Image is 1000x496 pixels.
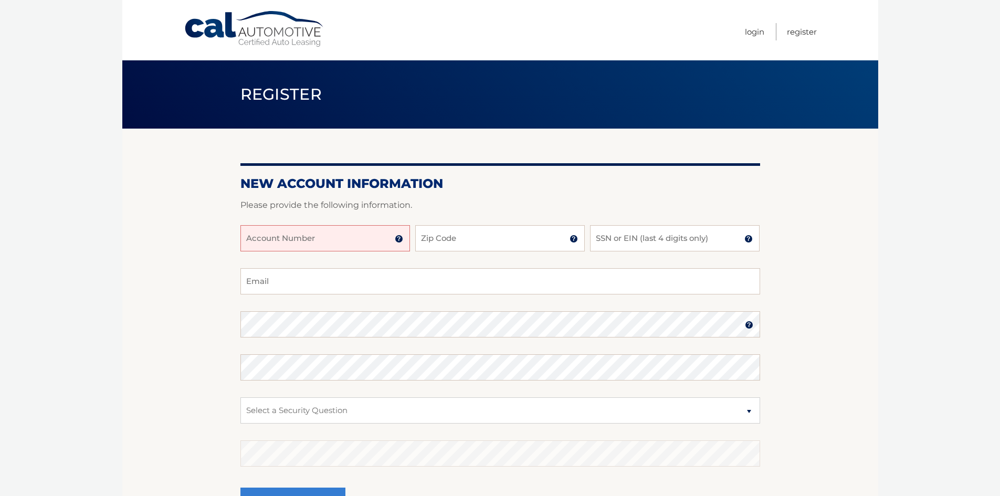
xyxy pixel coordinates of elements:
[240,225,410,251] input: Account Number
[570,235,578,243] img: tooltip.svg
[240,198,760,213] p: Please provide the following information.
[415,225,585,251] input: Zip Code
[744,235,753,243] img: tooltip.svg
[745,23,764,40] a: Login
[745,321,753,329] img: tooltip.svg
[184,10,325,48] a: Cal Automotive
[787,23,817,40] a: Register
[240,268,760,294] input: Email
[395,235,403,243] img: tooltip.svg
[590,225,760,251] input: SSN or EIN (last 4 digits only)
[240,85,322,104] span: Register
[240,176,760,192] h2: New Account Information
